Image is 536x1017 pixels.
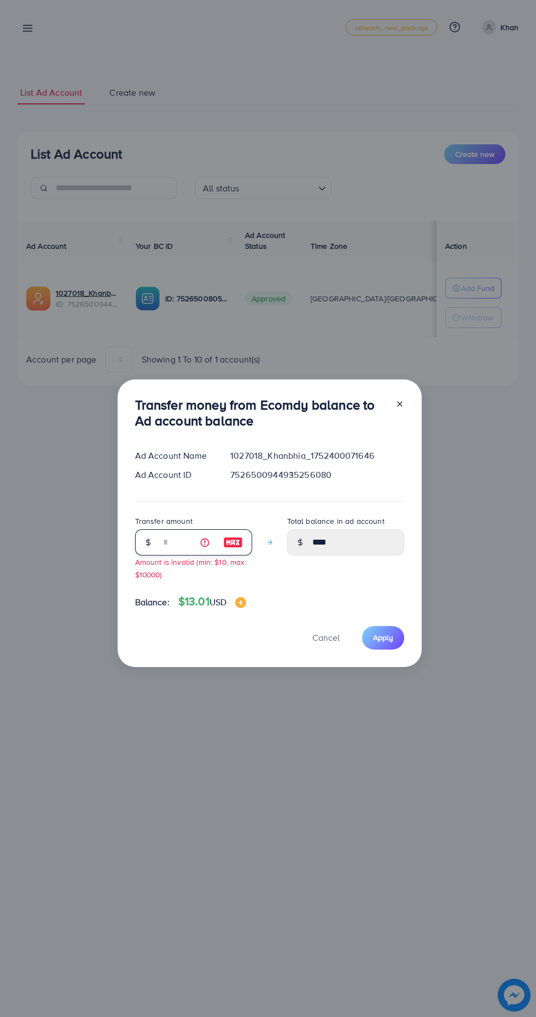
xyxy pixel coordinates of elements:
[135,516,193,527] label: Transfer amount
[312,632,340,644] span: Cancel
[223,536,243,549] img: image
[299,626,353,650] button: Cancel
[209,596,226,608] span: USD
[235,597,246,608] img: image
[222,469,412,481] div: 7526500944935256080
[373,632,393,643] span: Apply
[362,626,404,650] button: Apply
[135,557,247,580] small: Amount is invalid (min: $10, max: $10000)
[135,596,170,609] span: Balance:
[287,516,384,527] label: Total balance in ad account
[126,449,222,462] div: Ad Account Name
[126,469,222,481] div: Ad Account ID
[222,449,412,462] div: 1027018_Khanbhia_1752400071646
[178,595,246,609] h4: $13.01
[135,397,387,429] h3: Transfer money from Ecomdy balance to Ad account balance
